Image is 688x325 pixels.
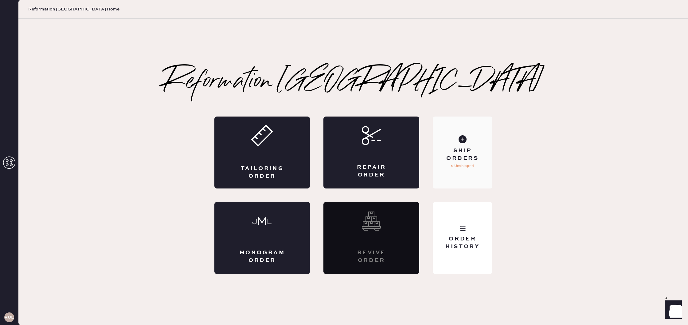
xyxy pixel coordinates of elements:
div: Monogram Order [239,249,286,264]
div: Revive order [348,249,395,264]
h2: Reformation [GEOGRAPHIC_DATA] [163,70,543,94]
div: Ship Orders [438,147,487,162]
div: Interested? Contact us at care@hemster.co [323,202,419,274]
p: 5 Unshipped [451,162,474,170]
div: Repair Order [348,164,395,179]
div: Order History [438,235,487,251]
span: Reformation [GEOGRAPHIC_DATA] Home [28,6,119,12]
h3: RUESA [4,315,14,319]
iframe: Front Chat [659,297,685,324]
div: Tailoring Order [239,165,286,180]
